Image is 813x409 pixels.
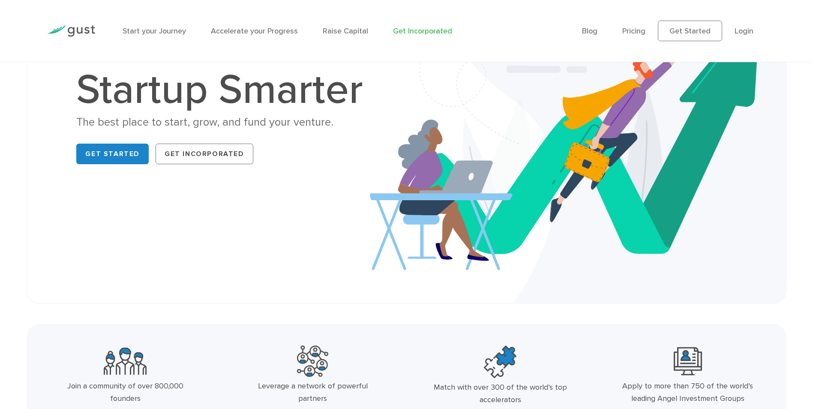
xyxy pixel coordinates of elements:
a: Raise Capital [323,27,368,36]
h1: Startup Smarter [76,69,372,111]
a: Pricing [622,27,645,36]
div: The best place to start, grow, and fund your venture. [76,115,372,130]
a: Blog [582,27,597,36]
img: Community Founders [104,346,147,377]
img: Leading Angel Investment [674,346,702,377]
a: Get Started [76,144,149,164]
div: Join a community of over 800,000 founders [55,380,195,405]
a: Get Started [658,21,722,41]
a: Get Incorporated [156,144,253,164]
img: Powerful Partners [297,346,328,377]
a: Login [735,27,753,36]
div: Apply to more than 750 of the world’s leading Angel Investment Groups [618,380,758,405]
img: Top Accelerators [484,346,516,378]
a: Get Incorporated [393,27,452,36]
img: Gust Logo [47,25,95,37]
a: Start your Journey [123,27,186,36]
div: Match with over 300 of the world’s top accelerators [430,382,570,406]
a: Accelerate your Progress [211,27,298,36]
div: Leverage a network of powerful partners [243,380,383,405]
